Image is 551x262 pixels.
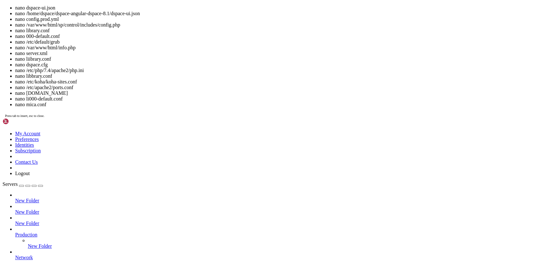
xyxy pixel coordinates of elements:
li: nano dspace-ui.json [15,5,548,11]
img: Shellngn [3,118,39,125]
x-row: [sudo] password for postgres: [3,94,469,99]
x-row: exit [3,131,469,137]
a: Production [15,232,548,238]
x-row: [sudo] password for postgres: [3,137,469,142]
x-row: postgres@vmi2739873:/root$ psql --username=postgres dspace -c "CREATE EXTENSION pgcrypto;" [3,185,469,191]
span: New Folder [28,243,52,249]
x-row: sudo: 2 incorrect password attempts [3,164,469,169]
li: New Folder [15,215,548,226]
x-row: CREATE EXTENSION [3,196,469,201]
x-row: [3]+ Stopped sudo -u dspace createdb -U dspace -E UNICODE dspace [3,105,469,110]
x-row: root@vmi2739873:~# sudo su postgres [3,180,469,185]
li: nano /etc/koha/koha-sites.conf [15,79,548,85]
li: nano config.prod.yml [15,16,548,22]
li: New Folder [28,238,548,249]
li: nano mica.conf [15,102,548,107]
li: nano server.xml [15,51,548,56]
x-row: exit [3,8,469,13]
x-row: There are stopped jobs. [3,121,469,126]
x-row: postgres@vmi2739873:/root$ exit [3,126,469,131]
span: New Folder [15,221,39,226]
x-row: exit [3,207,469,212]
x-row: root@vmi2739873:~# nano [3,212,469,217]
x-row: postgres@vmi2739873:/root$ exit [3,51,469,56]
x-row: [sudo] password for postgres: [3,72,469,78]
x-row: postgres@vmi2739873:/root$ sudo -u dspace createdb -U dspace -E UNICODE dspace [3,67,469,72]
span: Network [15,255,33,260]
x-row: could not change directory to "/root": Permission denied [3,174,469,180]
x-row: Sorry, try again. [3,78,469,83]
a: Subscription [15,148,41,153]
span: Production [15,232,37,237]
x-row: Sorry, try again. [3,88,469,94]
li: nano library.conf [15,28,548,34]
x-row: [sudo] password for postgres: [3,153,469,158]
x-row: exit [3,56,469,62]
x-row: sudo: 1 incorrect password attempt [3,148,469,153]
x-row: could not change directory to "/root": Permission denied [3,191,469,196]
a: New Folder [15,198,548,204]
span: New Folder [15,209,39,215]
a: New Folder [15,209,548,215]
li: New Folder [15,192,548,204]
x-row: sudo: unable to read password: Input/output error [3,158,469,164]
li: Network [15,249,548,260]
a: Contact Us [15,159,38,165]
x-row: postgres@vmi2739873:/root$ exit [3,110,469,115]
li: nano /home/dspace/dspace-angular-dspace-8.1/dspace-ui.json [15,11,548,16]
li: nano dspace.cfg [15,62,548,68]
a: Logout [15,171,30,176]
li: Production [15,226,548,249]
x-row: [sudo] password for postgres: [3,83,469,88]
span: Servers [3,181,18,187]
x-row: postgres@vmi2739873:/root$ exit [3,3,469,8]
li: nano /etc/apache2/ports.conf [15,85,548,90]
li: nano /etc/php/7.4/apache2/php.ini [15,68,548,73]
li: nano /var/www/html/info.php [15,45,548,51]
span: Press tab to insert, esc to close. [5,114,44,118]
li: nano [DOMAIN_NAME] [15,90,548,96]
li: New Folder [15,204,548,215]
x-row: sudo: unable to read password: Input/output error [3,142,469,148]
a: New Folder [28,243,548,249]
li: nano liibrary.conf [15,56,548,62]
a: New Folder [15,221,548,226]
li: nano /etc/default/grub [15,39,548,45]
x-row: [sudo] password for postgres: [3,24,469,29]
x-row: There are stopped jobs. [3,62,469,67]
a: Network [15,255,548,260]
li: nano 000-default.conf [15,34,548,39]
li: nano libbrary.conf [15,73,548,79]
a: Preferences [15,137,39,142]
a: Identities [15,142,34,148]
x-row: postgres@vmi2739873:/root$ sudo -u dspace createdb -U dspace -E UNICODE dspace [3,19,469,24]
x-row: Sorry, try again. [3,29,469,35]
x-row: postgres@vmi2739873:/root$ exit [3,201,469,207]
x-row: [2]+ Stopped sudo -u dspace createdb -U dspace -E UNICODE dspace [3,46,469,51]
div: (24, 39) [66,212,69,217]
x-row: There are stopped jobs. [3,13,469,19]
x-row: root@vmi2739873:~# sudo -u dspace createdb -U dspace -E UNICODE dspace [3,169,469,174]
a: My Account [15,131,40,136]
span: New Folder [15,198,39,203]
li: nano li000-default.conf [15,96,548,102]
x-row: [sudo] password for postgres: [3,35,469,40]
a: Servers [3,181,43,187]
x-row: exit [3,115,469,121]
li: nano /var/www/html/sp/control/includes/config.php [15,22,548,28]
